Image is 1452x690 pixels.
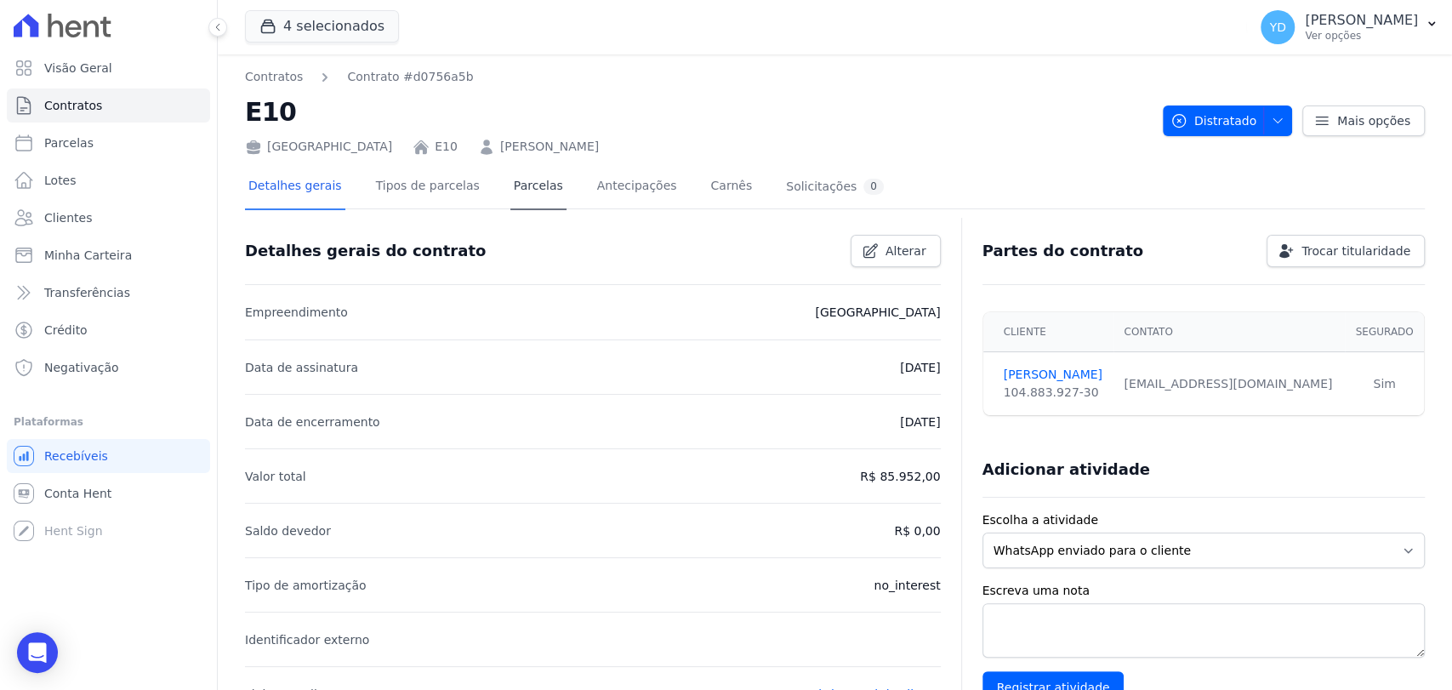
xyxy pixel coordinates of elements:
a: [PERSON_NAME] [500,138,599,156]
a: Trocar titularidade [1267,235,1425,267]
span: Transferências [44,284,130,301]
a: Visão Geral [7,51,210,85]
p: Tipo de amortização [245,575,367,596]
a: Contratos [7,88,210,123]
span: Lotes [44,172,77,189]
div: Open Intercom Messenger [17,632,58,673]
span: Parcelas [44,134,94,151]
p: Valor total [245,466,306,487]
a: Minha Carteira [7,238,210,272]
span: Crédito [44,322,88,339]
div: 104.883.927-30 [1004,384,1104,402]
label: Escreva uma nota [982,582,1425,600]
td: Sim [1345,352,1424,416]
a: Transferências [7,276,210,310]
button: Distratado [1163,105,1292,136]
a: Crédito [7,313,210,347]
th: Contato [1113,312,1345,352]
p: [GEOGRAPHIC_DATA] [815,302,940,322]
h3: Adicionar atividade [982,459,1150,480]
a: Tipos de parcelas [373,165,483,210]
a: Recebíveis [7,439,210,473]
span: Trocar titularidade [1301,242,1410,259]
a: Antecipações [594,165,680,210]
a: [PERSON_NAME] [1004,366,1104,384]
a: Solicitações0 [783,165,887,210]
label: Escolha a atividade [982,511,1425,529]
span: Mais opções [1337,112,1410,129]
a: Contrato #d0756a5b [347,68,473,86]
nav: Breadcrumb [245,68,474,86]
span: Distratado [1170,105,1256,136]
span: Visão Geral [44,60,112,77]
button: YD [PERSON_NAME] Ver opções [1247,3,1452,51]
span: Clientes [44,209,92,226]
p: Ver opções [1305,29,1418,43]
span: Negativação [44,359,119,376]
span: Conta Hent [44,485,111,502]
h2: E10 [245,93,1149,131]
a: Alterar [851,235,941,267]
p: Data de encerramento [245,412,380,432]
div: Solicitações [786,179,884,195]
p: Identificador externo [245,630,369,650]
a: Conta Hent [7,476,210,510]
p: R$ 0,00 [894,521,940,541]
a: Parcelas [510,165,567,210]
h3: Detalhes gerais do contrato [245,241,486,261]
a: Detalhes gerais [245,165,345,210]
a: Clientes [7,201,210,235]
span: Alterar [885,242,926,259]
p: Data de assinatura [245,357,358,378]
span: Minha Carteira [44,247,132,264]
a: Mais opções [1302,105,1425,136]
div: [GEOGRAPHIC_DATA] [245,138,392,156]
h3: Partes do contrato [982,241,1144,261]
span: Recebíveis [44,448,108,465]
p: [DATE] [900,412,940,432]
button: 4 selecionados [245,10,399,43]
a: E10 [435,138,458,156]
th: Segurado [1345,312,1424,352]
p: Empreendimento [245,302,348,322]
span: Contratos [44,97,102,114]
p: [DATE] [900,357,940,378]
th: Cliente [983,312,1114,352]
p: R$ 85.952,00 [860,466,940,487]
a: Lotes [7,163,210,197]
a: Carnês [707,165,755,210]
span: YD [1269,21,1285,33]
a: Parcelas [7,126,210,160]
div: [EMAIL_ADDRESS][DOMAIN_NAME] [1124,375,1335,393]
a: Negativação [7,351,210,385]
a: Contratos [245,68,303,86]
div: Plataformas [14,412,203,432]
div: 0 [863,179,884,195]
p: Saldo devedor [245,521,331,541]
p: [PERSON_NAME] [1305,12,1418,29]
p: no_interest [874,575,940,596]
nav: Breadcrumb [245,68,1149,86]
